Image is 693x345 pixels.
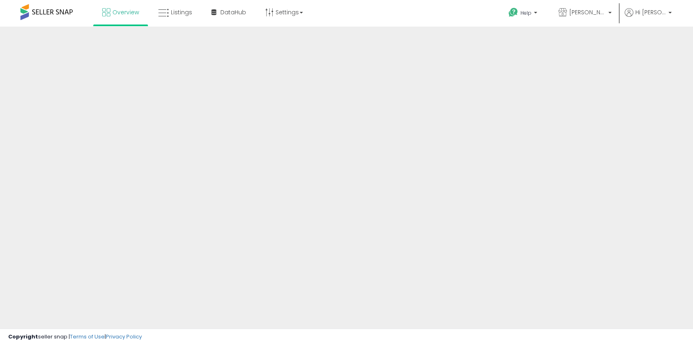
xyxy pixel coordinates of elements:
i: Get Help [508,7,518,18]
span: Overview [112,8,139,16]
span: DataHub [220,8,246,16]
a: Hi [PERSON_NAME] [625,8,672,27]
strong: Copyright [8,333,38,341]
span: Help [520,9,532,16]
a: Privacy Policy [106,333,142,341]
span: Hi [PERSON_NAME] [635,8,666,16]
a: Help [502,1,545,27]
span: Listings [171,8,192,16]
div: seller snap | | [8,333,142,341]
a: Terms of Use [70,333,105,341]
span: [PERSON_NAME] [569,8,606,16]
